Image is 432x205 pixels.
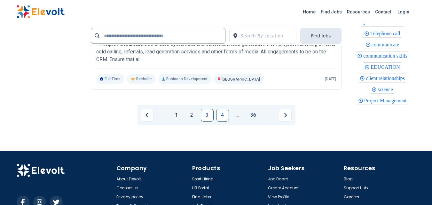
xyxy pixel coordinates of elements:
h4: Job Seekers [268,164,340,173]
a: Job Board [268,177,288,182]
div: Telephone call [363,29,401,38]
a: Create Account [268,185,299,191]
a: Jump forward [232,109,244,122]
a: HR Portal [192,185,209,191]
img: Elevolt [17,164,65,177]
a: Page 3 is your current page [201,109,214,122]
p: Business Development [158,74,211,84]
img: Elevolt [17,5,65,19]
span: [GEOGRAPHIC_DATA] [222,77,260,82]
span: science [378,87,395,92]
div: communication skills [356,51,408,60]
iframe: Chat Widget [400,174,432,205]
a: Contact us [116,185,138,191]
div: client relationships [359,74,405,83]
button: Find Jobs [300,28,341,44]
h4: Products [192,164,264,173]
p: Full Time [96,74,125,84]
span: Project Management [364,98,409,103]
ul: Pagination [141,109,292,122]
h4: Resources [344,164,416,173]
a: Previous page [141,109,153,122]
a: Page 4 [216,109,229,122]
div: EDUCATION [364,62,401,71]
a: Page 2 [185,109,198,122]
span: Telephone call [370,31,402,36]
a: Careers [344,194,359,200]
p: Principle Accountabilities Create systematic and consistent lead generation from project marketin... [96,40,336,63]
span: Bachelor [136,76,152,82]
span: EDUCATION [371,64,402,70]
span: communication skills [363,53,409,59]
a: Find Jobs [318,7,344,17]
a: View Profile [268,194,289,200]
a: Support Hub [344,185,368,191]
a: Next page [279,109,292,122]
a: Contact [373,7,394,17]
a: Privacy policy [116,194,143,200]
a: Login [394,5,413,18]
a: Blog [344,177,353,182]
span: communicate [372,42,401,47]
div: communicate [365,40,400,49]
a: Page 36 [247,109,260,122]
a: Find Jobs [192,194,211,200]
a: Page 1 [170,109,183,122]
p: [DATE] [325,76,336,82]
h4: Company [116,164,188,173]
a: Resources [344,7,373,17]
a: Start Hiring [192,177,214,182]
a: Home [300,7,318,17]
a: HF GroupProperty AdvisorHF GroupPrinciple Accountabilities Create systematic and consistent lead ... [96,20,336,84]
a: About Elevolt [116,177,141,182]
span: client relationships [366,75,406,81]
div: Project Management [357,96,408,105]
div: science [371,85,394,94]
